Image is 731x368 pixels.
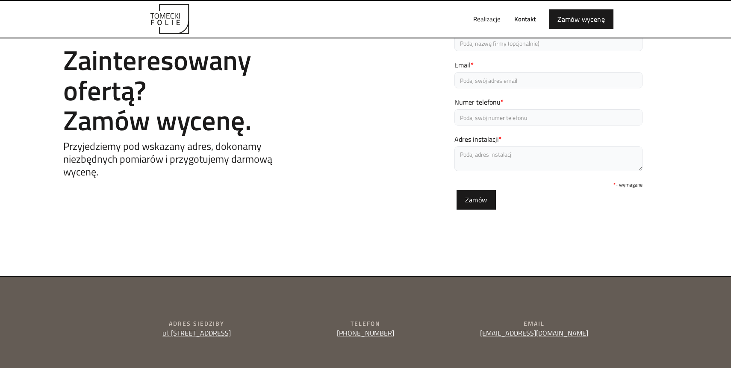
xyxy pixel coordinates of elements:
[454,134,643,144] label: Adres instalacji
[63,45,303,135] h2: Zainteresowany ofertą? Zamów wycenę.
[507,6,542,33] a: Kontakt
[63,140,303,178] h5: Przyjedziemy pod wskazany adres, dokonamy niezbędnych pomiarów i przygotujemy darmową wycenę.
[454,72,643,88] input: Podaj swój adres email
[285,319,447,328] div: Telefon
[457,190,496,210] input: Zamów
[162,328,231,338] a: ul. [STREET_ADDRESS]
[454,180,643,190] div: - wymagane
[337,328,394,338] a: [PHONE_NUMBER]
[480,328,588,338] a: [EMAIL_ADDRESS][DOMAIN_NAME]
[454,35,643,51] input: Podaj nazwę firmy (opcjonalnie)
[454,109,643,126] input: Podaj swój numer telefonu
[549,9,613,29] a: Zamów wycenę
[453,319,615,328] div: Email
[116,319,278,328] div: Adres siedziby
[454,60,643,70] label: Email
[466,6,507,33] a: Realizacje
[454,97,643,107] label: Numer telefonu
